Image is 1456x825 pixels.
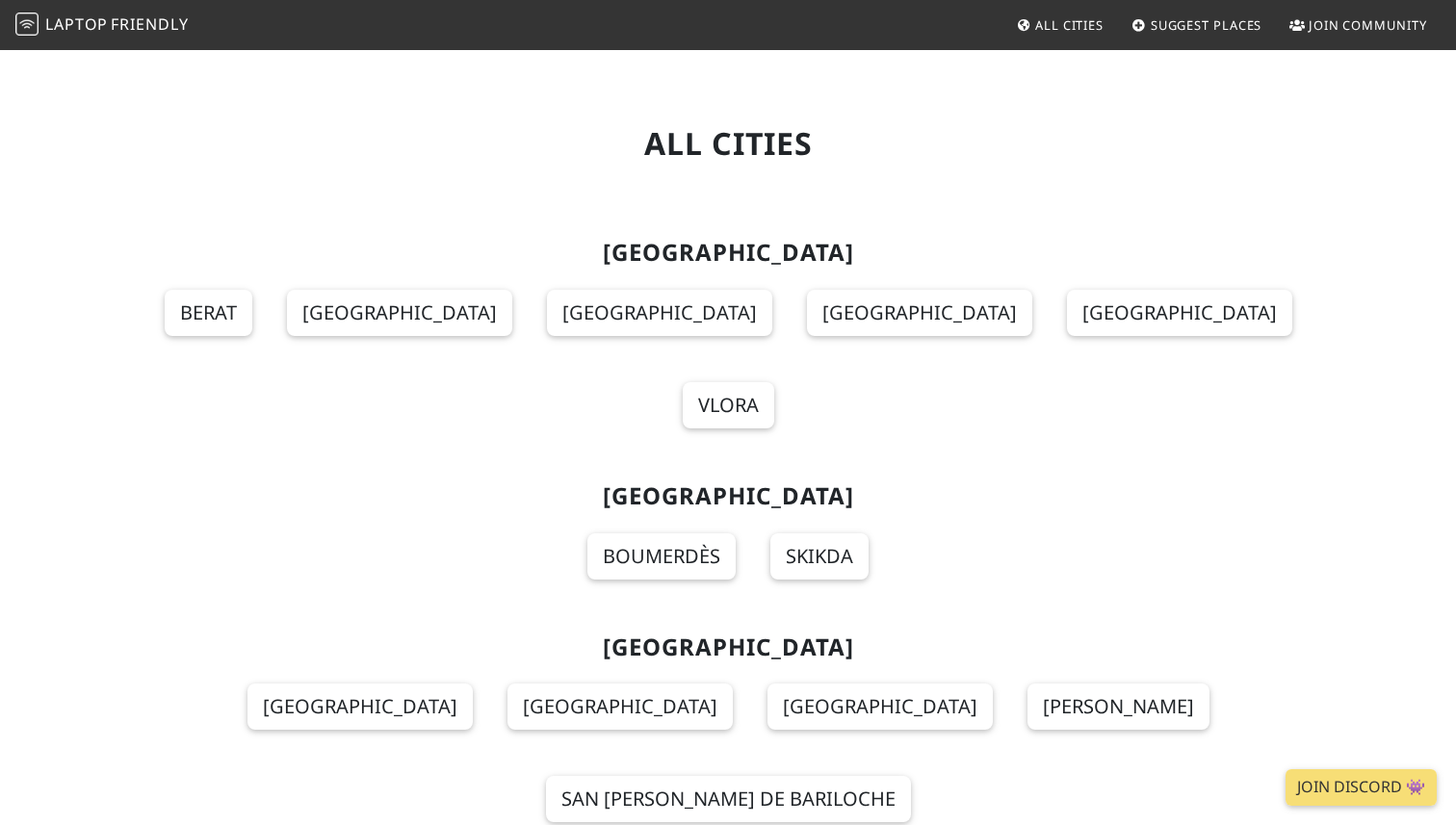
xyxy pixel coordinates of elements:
[767,683,993,730] a: [GEOGRAPHIC_DATA]
[546,776,911,822] a: San [PERSON_NAME] de Bariloche
[1309,16,1427,34] span: Join Community
[104,239,1352,267] h2: [GEOGRAPHIC_DATA]
[45,13,108,35] span: Laptop
[807,290,1032,336] a: [GEOGRAPHIC_DATA]
[287,290,512,336] a: [GEOGRAPHIC_DATA]
[1067,290,1292,336] a: [GEOGRAPHIC_DATA]
[1027,683,1209,730] a: [PERSON_NAME]
[683,382,774,428] a: Vlora
[587,533,736,580] a: Boumerdès
[1286,769,1437,806] a: Join Discord 👾
[165,290,252,336] a: Berat
[247,683,473,730] a: [GEOGRAPHIC_DATA]
[507,683,733,730] a: [GEOGRAPHIC_DATA]
[1282,8,1435,42] a: Join Community
[104,633,1352,661] h2: [GEOGRAPHIC_DATA]
[111,13,188,35] span: Friendly
[104,482,1352,510] h2: [GEOGRAPHIC_DATA]
[547,290,772,336] a: [GEOGRAPHIC_DATA]
[1151,16,1262,34] span: Suggest Places
[15,9,189,42] a: LaptopFriendly LaptopFriendly
[15,13,39,36] img: LaptopFriendly
[770,533,869,580] a: Skikda
[1124,8,1270,42] a: Suggest Places
[1008,8,1111,42] a: All Cities
[104,125,1352,162] h1: All Cities
[1035,16,1104,34] span: All Cities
